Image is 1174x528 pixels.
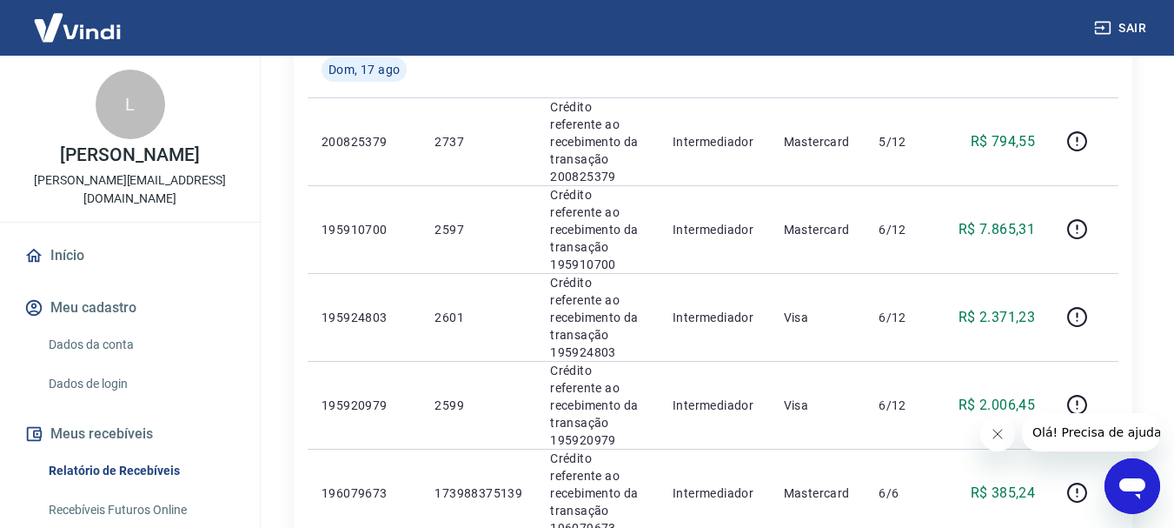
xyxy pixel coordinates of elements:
[784,397,852,414] p: Visa
[550,186,645,273] p: Crédito referente ao recebimento da transação 195910700
[1022,413,1160,451] iframe: Mensagem da empresa
[322,485,407,502] p: 196079673
[60,146,199,164] p: [PERSON_NAME]
[971,131,1036,152] p: R$ 794,55
[434,485,522,502] p: 173988375139
[434,221,522,238] p: 2597
[21,289,239,327] button: Meu cadastro
[21,1,134,54] img: Vindi
[10,12,146,26] span: Olá! Precisa de ajuda?
[879,397,930,414] p: 6/12
[550,362,645,449] p: Crédito referente ao recebimento da transação 195920979
[784,221,852,238] p: Mastercard
[550,98,645,185] p: Crédito referente ao recebimento da transação 200825379
[673,133,756,150] p: Intermediador
[673,221,756,238] p: Intermediador
[673,485,756,502] p: Intermediador
[673,309,756,326] p: Intermediador
[958,219,1035,240] p: R$ 7.865,31
[971,483,1036,504] p: R$ 385,24
[328,61,400,78] span: Dom, 17 ago
[21,415,239,453] button: Meus recebíveis
[434,397,522,414] p: 2599
[322,133,407,150] p: 200825379
[980,417,1015,451] iframe: Fechar mensagem
[1091,12,1153,44] button: Sair
[673,397,756,414] p: Intermediador
[96,70,165,139] div: L
[322,397,407,414] p: 195920979
[1104,458,1160,514] iframe: Botão para abrir a janela de mensagens
[434,309,522,326] p: 2601
[879,309,930,326] p: 6/12
[42,327,239,363] a: Dados da conta
[322,221,407,238] p: 195910700
[21,237,239,275] a: Início
[784,485,852,502] p: Mastercard
[42,453,239,489] a: Relatório de Recebíveis
[550,274,645,361] p: Crédito referente ao recebimento da transação 195924803
[14,171,246,208] p: [PERSON_NAME][EMAIL_ADDRESS][DOMAIN_NAME]
[322,309,407,326] p: 195924803
[434,133,522,150] p: 2737
[958,307,1035,328] p: R$ 2.371,23
[958,395,1035,416] p: R$ 2.006,45
[42,492,239,528] a: Recebíveis Futuros Online
[784,309,852,326] p: Visa
[879,221,930,238] p: 6/12
[879,485,930,502] p: 6/6
[879,133,930,150] p: 5/12
[784,133,852,150] p: Mastercard
[42,366,239,402] a: Dados de login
